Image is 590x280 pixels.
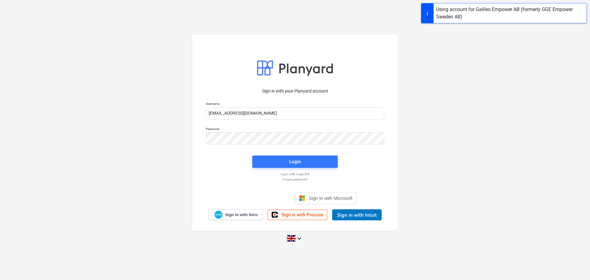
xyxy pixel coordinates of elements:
[206,127,384,132] p: Password
[268,210,327,220] a: Sign in with Procore
[230,191,293,205] iframe: Sign in with Google Button
[309,195,352,201] span: Sign in with Microsoft
[203,172,387,176] a: Log in with magic link
[296,235,303,242] i: keyboard_arrow_down
[214,211,222,219] img: Xero logo
[206,102,384,107] p: Username
[281,212,323,218] span: Sign in with Procore
[206,88,384,94] p: Sign in with your Planyard account
[299,195,305,201] img: Microsoft logo
[203,177,387,181] a: Forgot password?
[436,6,584,21] div: Using account for Galileo Empower AB (formerly GGE Empower Sweden AB)
[225,212,258,218] span: Sign in with Xero
[289,158,301,166] div: Login
[206,107,384,120] input: Username
[252,156,338,168] button: Login
[208,209,263,220] a: Sign in with Xero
